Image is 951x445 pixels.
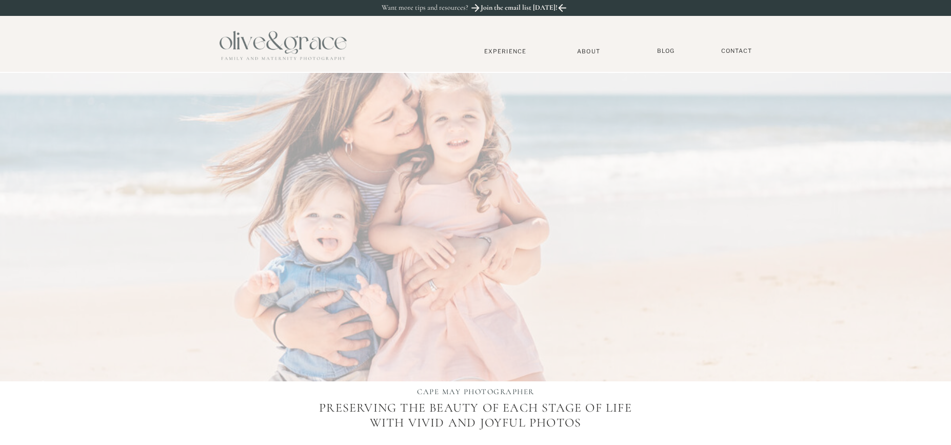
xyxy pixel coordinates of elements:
[471,48,539,55] a: Experience
[480,4,559,15] a: Join the email list [DATE]!
[653,47,679,55] a: BLOG
[573,48,604,54] a: About
[366,387,585,398] h1: CAPE MAY PHOTOGRAPHER
[382,4,490,12] p: Want more tips and resources?
[716,47,757,55] a: Contact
